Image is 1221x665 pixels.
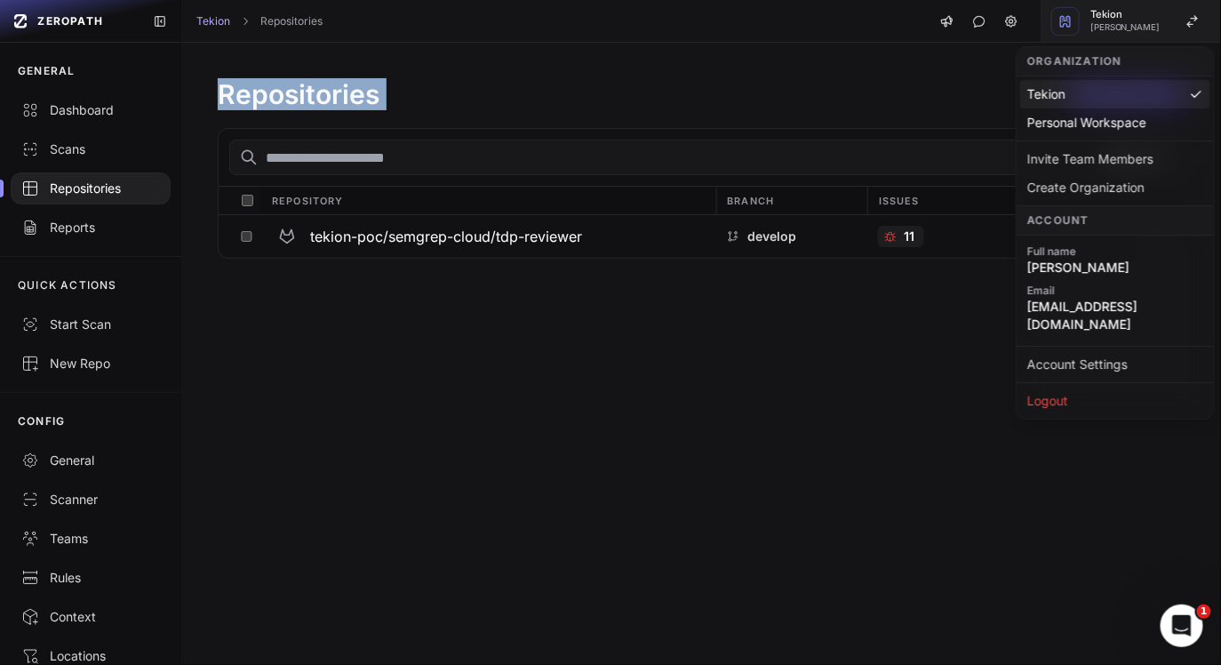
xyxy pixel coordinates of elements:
[21,530,160,548] div: Teams
[1027,298,1203,333] span: [EMAIL_ADDRESS][DOMAIN_NAME]
[21,101,160,119] div: Dashboard
[21,608,160,626] div: Context
[716,187,867,214] div: Branch
[260,14,323,28] a: Repositories
[21,180,160,197] div: Repositories
[219,215,1185,258] div: tekion-poc/semgrep-cloud/tdp-reviewer develop 11
[1090,10,1161,20] span: Tekion
[1197,605,1211,619] span: 1
[1027,259,1203,276] span: [PERSON_NAME]
[1161,605,1203,647] iframe: Intercom live chat
[1027,244,1203,259] span: Full name
[239,15,251,28] svg: chevron right,
[7,7,139,36] a: ZEROPATH
[1020,145,1210,173] div: Invite Team Members
[18,64,75,78] p: GENERAL
[867,187,1018,214] div: Issues
[21,491,160,509] div: Scanner
[218,78,379,110] h1: Repositories
[21,647,160,665] div: Locations
[1020,108,1210,137] div: Personal Workspace
[37,14,103,28] span: ZEROPATH
[196,14,230,28] a: Tekion
[1016,46,1215,420] div: Tekion [PERSON_NAME]
[21,355,160,373] div: New Repo
[18,278,117,292] p: QUICK ACTIONS
[21,569,160,587] div: Rules
[1090,23,1161,32] span: [PERSON_NAME]
[747,228,796,245] p: develop
[1020,173,1210,202] div: Create Organization
[905,228,915,245] p: 11
[1017,205,1214,236] div: Account
[1020,387,1210,415] div: Logout
[1027,284,1203,298] span: Email
[1017,47,1214,76] div: Organization
[21,219,160,236] div: Reports
[1020,80,1210,108] div: Tekion
[261,187,715,214] div: Repository
[21,140,160,158] div: Scans
[1020,350,1210,379] a: Account Settings
[21,452,160,469] div: General
[21,316,160,333] div: Start Scan
[18,414,65,429] p: CONFIG
[260,215,715,258] button: tekion-poc/semgrep-cloud/tdp-reviewer
[196,14,323,28] nav: breadcrumb
[310,226,582,247] h3: tekion-poc/semgrep-cloud/tdp-reviewer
